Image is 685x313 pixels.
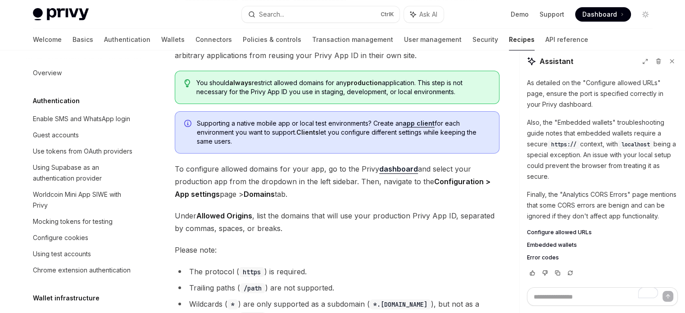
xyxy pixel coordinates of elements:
a: Overview [26,65,141,81]
a: Security [472,29,498,50]
div: Use tokens from OAuth providers [33,146,132,157]
span: Error codes [527,254,559,261]
span: Ask AI [419,10,437,19]
a: Policies & controls [243,29,301,50]
a: Mocking tokens for testing [26,213,141,230]
span: Embedded wallets [527,241,577,249]
a: Guest accounts [26,127,141,143]
a: app client [403,119,435,127]
a: Configure allowed URLs [527,229,678,236]
div: Search... [259,9,284,20]
a: dashboard [379,164,418,174]
textarea: To enrich screen reader interactions, please activate Accessibility in Grammarly extension settings [527,287,678,306]
span: Configure allowed URLs [527,229,592,236]
span: localhost [621,141,650,148]
strong: always [229,79,252,86]
li: The protocol ( ) is required. [175,265,499,278]
a: Worldcoin Mini App SIWE with Privy [26,186,141,213]
span: Under , list the domains that will use your production Privy App ID, separated by commas, spaces,... [175,209,499,235]
h5: Authentication [33,95,80,106]
span: Supporting a native mobile app or local test environments? Create an for each environment you wan... [197,119,490,146]
a: Configure cookies [26,230,141,246]
strong: Allowed Origins [196,211,252,220]
svg: Tip [184,79,191,87]
div: Configure cookies [33,232,88,243]
a: Enable SMS and WhatsApp login [26,111,141,127]
a: Authentication [104,29,150,50]
img: light logo [33,8,89,21]
div: Mocking tokens for testing [33,216,113,227]
a: API reference [545,29,588,50]
span: Dashboard [582,10,617,19]
div: Using test accounts [33,249,91,259]
a: User management [404,29,462,50]
span: Ctrl K [381,11,394,18]
div: Overview [33,68,62,78]
a: Wallets [161,29,185,50]
strong: production [347,79,382,86]
button: Search...CtrlK [242,6,399,23]
a: Chrome extension authentication [26,262,141,278]
span: You should restrict allowed domains for any application. This step is not necessary for the Privy... [196,78,490,96]
span: To configure allowed domains for your app, go to the Privy and select your production app from th... [175,163,499,200]
span: Please note: [175,244,499,256]
button: Ask AI [404,6,444,23]
div: Worldcoin Mini App SIWE with Privy [33,189,136,211]
p: Finally, the "Analytics CORS Errors" page mentions that some CORS errors are benign and can be ig... [527,189,678,222]
a: Use tokens from OAuth providers [26,143,141,159]
a: Using Supabase as an authentication provider [26,159,141,186]
a: Using test accounts [26,246,141,262]
svg: Info [184,120,193,129]
strong: Domains [244,190,275,199]
p: Also, the "Embedded wallets" troubleshooting guide notes that embedded wallets require a secure c... [527,117,678,182]
a: Support [540,10,564,19]
code: /path [240,283,265,293]
a: Embedded wallets [527,241,678,249]
button: Send message [662,291,673,302]
code: *.[DOMAIN_NAME] [370,299,431,309]
button: Toggle dark mode [638,7,653,22]
div: Chrome extension authentication [33,265,131,276]
span: https:// [551,141,576,148]
div: Enable SMS and WhatsApp login [33,113,130,124]
div: Using Supabase as an authentication provider [33,162,136,184]
a: Basics [73,29,93,50]
div: Guest accounts [33,130,79,141]
a: Recipes [509,29,535,50]
a: Dashboard [575,7,631,22]
strong: dashboard [379,164,418,173]
li: Trailing paths ( ) are not supported. [175,281,499,294]
h5: Wallet infrastructure [33,293,100,304]
code: https [239,267,264,277]
strong: Clients [296,128,319,136]
a: Error codes [527,254,678,261]
a: Demo [511,10,529,19]
span: Assistant [540,56,573,67]
a: Welcome [33,29,62,50]
a: Transaction management [312,29,393,50]
p: As detailed on the "Configure allowed URLs" page, ensure the port is specified correctly in your ... [527,77,678,110]
a: Connectors [195,29,232,50]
